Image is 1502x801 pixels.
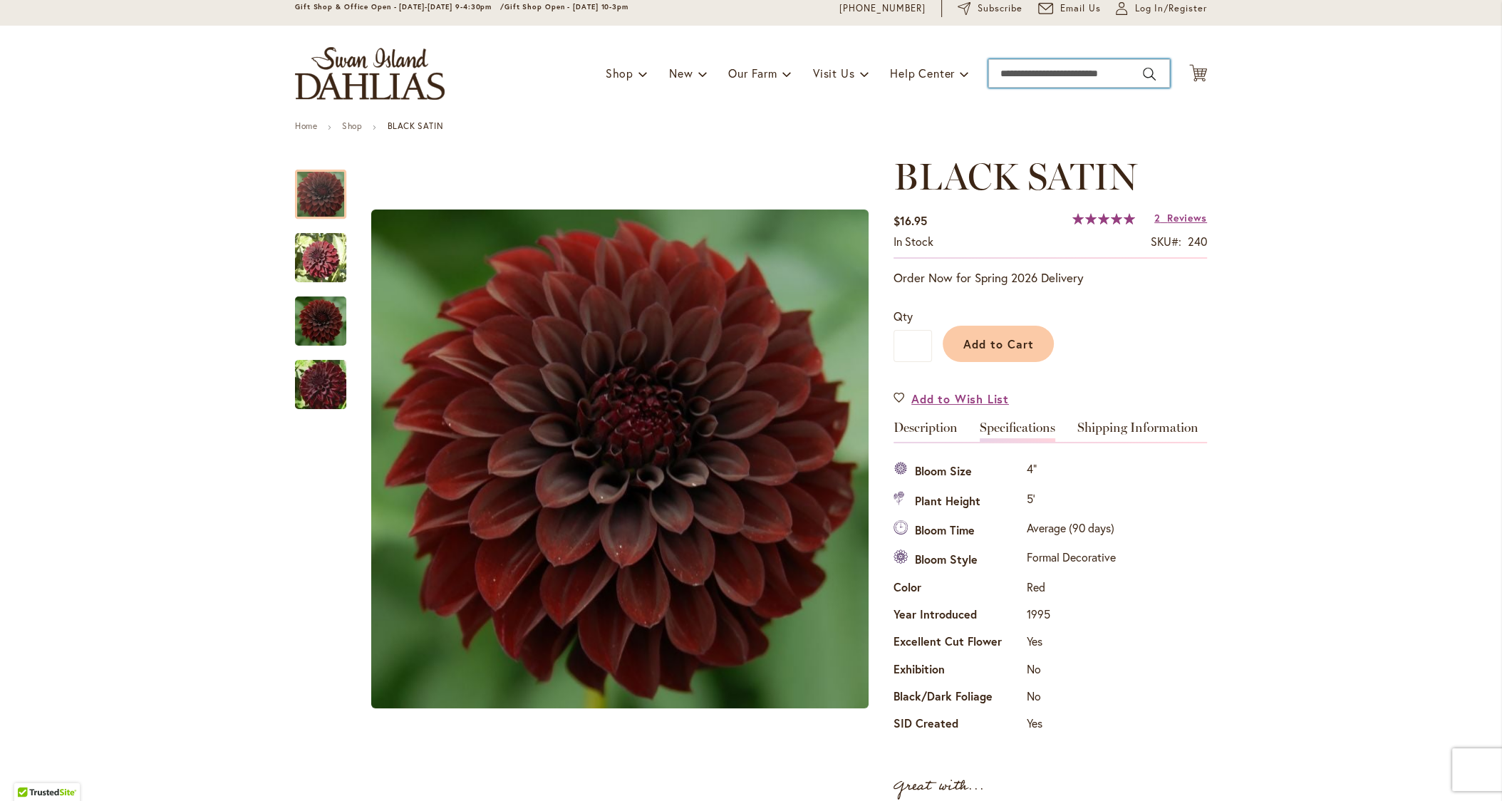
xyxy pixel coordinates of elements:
[1154,211,1207,224] a: 2 Reviews
[669,66,693,81] span: New
[1060,1,1101,16] span: Email Us
[1023,657,1119,684] td: No
[728,66,777,81] span: Our Farm
[813,66,854,81] span: Visit Us
[295,282,361,346] div: BLACK SATIN
[894,309,913,324] span: Qty
[371,210,869,708] img: BLACK SATIN
[894,575,1023,602] th: Color
[894,154,1137,199] span: BLACK SATIN
[295,219,361,282] div: BLACK SATIN
[1023,517,1119,546] td: Average (90 days)
[295,346,346,409] div: BLACK SATIN
[894,630,1023,657] th: Excellent Cut Flower
[943,326,1054,362] button: Add to Cart
[911,391,1009,407] span: Add to Wish List
[839,1,926,16] a: [PHONE_NUMBER]
[606,66,633,81] span: Shop
[361,155,879,763] div: BLACK SATIN
[894,712,1023,739] th: SID Created
[1116,1,1207,16] a: Log In/Register
[894,234,933,250] div: Availability
[1038,1,1101,16] a: Email Us
[894,421,1207,739] div: Detailed Product Info
[978,1,1022,16] span: Subscribe
[890,66,955,81] span: Help Center
[1072,213,1135,224] div: 100%
[894,458,1023,487] th: Bloom Size
[1023,458,1119,487] td: 4"
[269,351,372,419] img: BLACK SATIN
[894,517,1023,546] th: Bloom Time
[894,234,933,249] span: In stock
[894,775,985,798] strong: Great with...
[894,546,1023,575] th: Bloom Style
[958,1,1022,16] a: Subscribe
[894,657,1023,684] th: Exhibition
[1023,546,1119,575] td: Formal Decorative
[1151,234,1181,249] strong: SKU
[387,120,443,131] strong: BLACK SATIN
[894,487,1023,516] th: Plant Height
[1023,603,1119,630] td: 1995
[894,391,1009,407] a: Add to Wish List
[295,120,317,131] a: Home
[342,120,362,131] a: Shop
[894,603,1023,630] th: Year Introduced
[1134,1,1207,16] span: Log In/Register
[894,269,1207,286] p: Order Now for Spring 2026 Delivery
[361,155,879,763] div: BLACK SATINBLACK SATINBLACK SATIN
[1023,487,1119,516] td: 5'
[295,232,346,284] img: BLACK SATIN
[1188,234,1207,250] div: 240
[963,336,1034,351] span: Add to Cart
[894,213,927,228] span: $16.95
[1023,712,1119,739] td: Yes
[504,2,628,11] span: Gift Shop Open - [DATE] 10-3pm
[980,421,1055,442] a: Specifications
[361,155,945,763] div: Product Images
[295,155,361,219] div: BLACK SATIN
[1023,575,1119,602] td: Red
[894,421,958,442] a: Description
[894,685,1023,712] th: Black/Dark Foliage
[1154,211,1161,224] span: 2
[295,292,346,349] img: BLACK SATIN
[1077,421,1198,442] a: Shipping Information
[295,47,445,100] a: store logo
[11,750,51,790] iframe: Launch Accessibility Center
[295,2,504,11] span: Gift Shop & Office Open - [DATE]-[DATE] 9-4:30pm /
[1167,211,1207,224] span: Reviews
[1023,685,1119,712] td: No
[1023,630,1119,657] td: Yes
